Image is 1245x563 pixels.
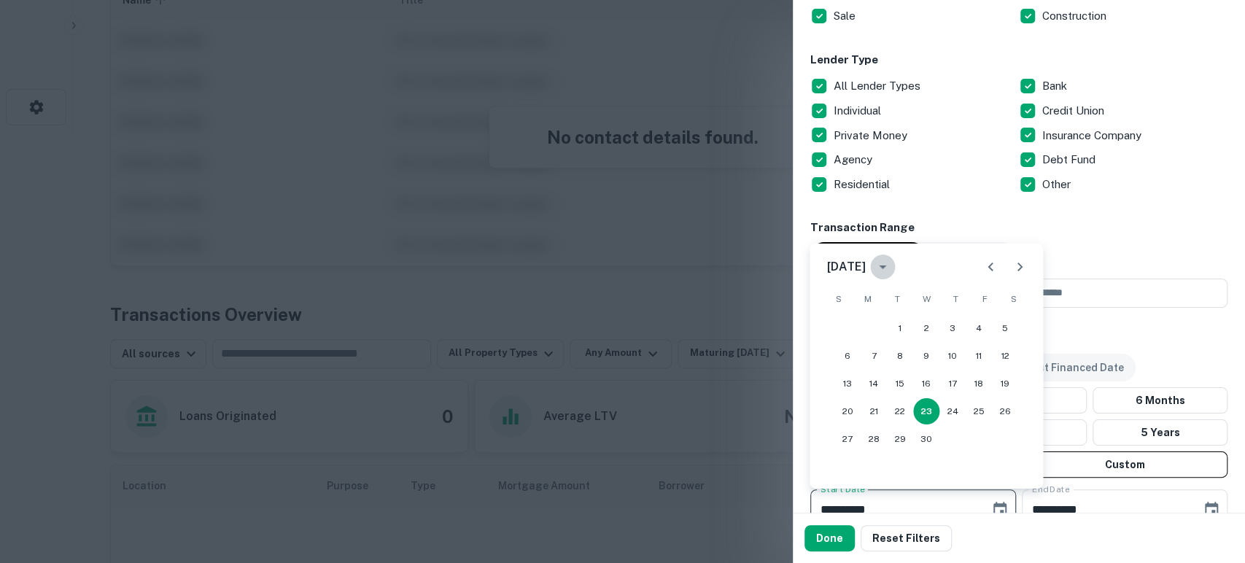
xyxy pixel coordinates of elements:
button: 7 [861,343,887,369]
p: Bank [1042,77,1070,95]
p: Debt Fund [1042,151,1098,168]
div: [DATE] [827,258,866,276]
button: 22 [887,398,913,424]
button: 15 [887,370,913,397]
button: 27 [834,426,861,452]
button: Choose date, selected date is Apr 23, 2025 [985,495,1015,524]
button: 24 [939,398,966,424]
span: Tuesday [884,284,910,314]
h6: Transaction Range [810,220,1227,236]
button: 13 [834,370,861,397]
span: Wednesday [913,284,939,314]
iframe: Chat Widget [1172,446,1245,516]
button: 23 [913,398,939,424]
button: Previous month [976,252,1005,281]
span: Thursday [942,284,969,314]
button: 21 [861,398,887,424]
button: Reset Filters [861,525,952,551]
button: 1 [887,315,913,341]
button: 26 [992,398,1018,424]
label: End Date [1032,483,1069,495]
button: 17 [939,370,966,397]
button: 19 [992,370,1018,397]
p: Other [1042,176,1074,193]
p: Agency [834,151,875,168]
button: Next month [1005,252,1034,281]
button: 5 Years [1093,419,1227,446]
button: 28 [861,426,887,452]
button: 16 [913,370,939,397]
button: 6 Months [1093,387,1227,413]
button: 10 [939,343,966,369]
button: 20 [834,398,861,424]
span: Sunday [826,284,852,314]
p: Last Financed Date [1026,360,1124,376]
button: Custom [1022,451,1227,478]
span: Monday [855,284,881,314]
button: calendar view is open, switch to year view [870,255,895,279]
p: Individual [834,102,884,120]
span: Friday [971,284,998,314]
p: Construction [1042,7,1109,25]
p: All Lender Types [834,77,923,95]
p: Residential [834,176,893,193]
button: 8 [887,343,913,369]
button: 14 [861,370,887,397]
p: Sale [834,7,858,25]
button: 12 [992,343,1018,369]
button: Done [804,525,855,551]
button: 18 [966,370,992,397]
button: 25 [966,398,992,424]
h6: Lender Type [810,52,1227,69]
label: Start Date [821,483,865,495]
button: 4 [966,315,992,341]
p: Credit Union [1042,102,1107,120]
button: 5 [992,315,1018,341]
button: 30 [913,426,939,452]
button: 2 [913,315,939,341]
button: 9 [913,343,939,369]
button: 3 [939,315,966,341]
button: 6 [834,343,861,369]
button: 29 [887,426,913,452]
button: 11 [966,343,992,369]
p: Private Money [834,127,910,144]
p: Insurance Company [1042,127,1144,144]
span: Saturday [1001,284,1027,314]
